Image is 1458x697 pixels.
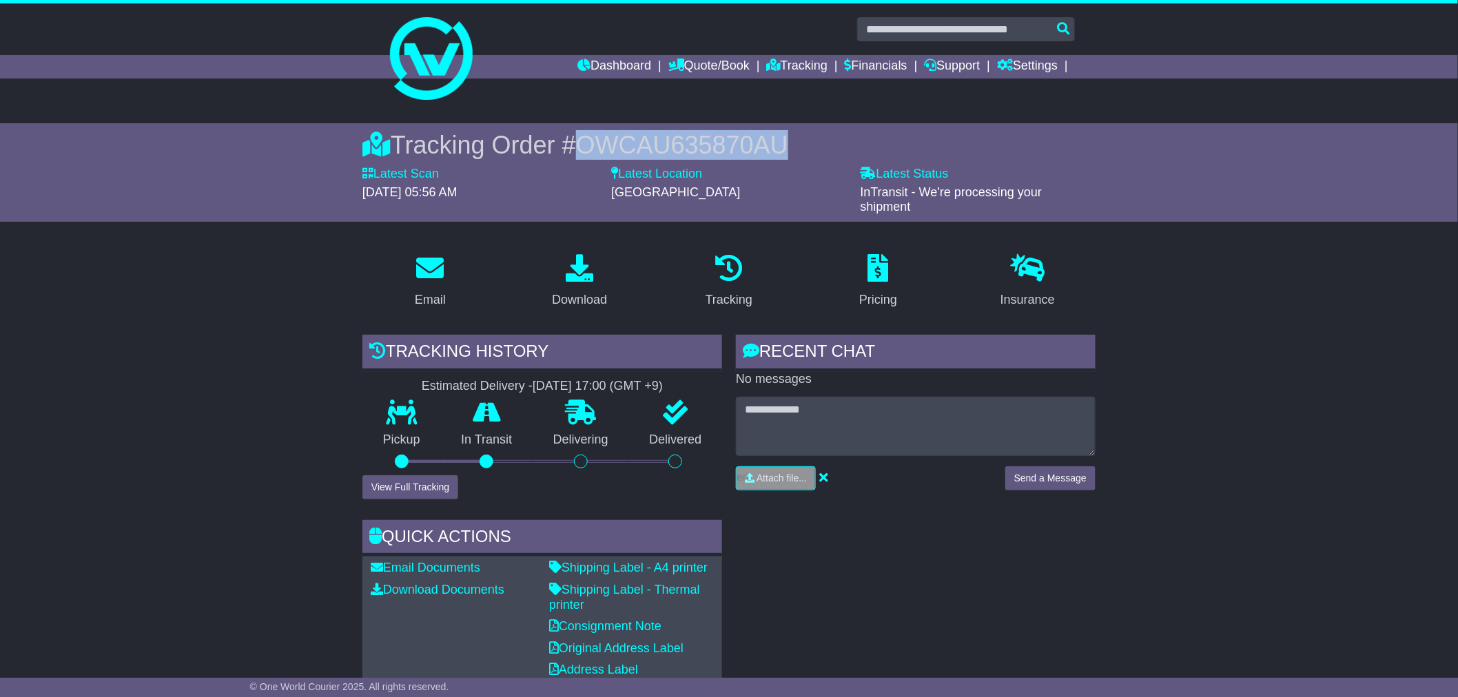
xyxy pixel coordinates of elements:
[549,663,638,676] a: Address Label
[861,167,949,182] label: Latest Status
[629,433,723,448] p: Delivered
[767,55,828,79] a: Tracking
[362,520,722,557] div: Quick Actions
[706,291,752,309] div: Tracking
[992,249,1064,314] a: Insurance
[362,335,722,372] div: Tracking history
[362,433,441,448] p: Pickup
[1005,466,1096,490] button: Send a Message
[362,130,1096,160] div: Tracking Order #
[250,681,449,692] span: © One World Courier 2025. All rights reserved.
[362,475,458,499] button: View Full Tracking
[697,249,761,314] a: Tracking
[415,291,446,309] div: Email
[533,379,663,394] div: [DATE] 17:00 (GMT +9)
[441,433,533,448] p: In Transit
[668,55,750,79] a: Quote/Book
[611,185,740,199] span: [GEOGRAPHIC_DATA]
[736,372,1096,387] p: No messages
[861,185,1043,214] span: InTransit - We're processing your shipment
[576,131,788,159] span: OWCAU635870AU
[850,249,906,314] a: Pricing
[925,55,980,79] a: Support
[549,641,684,655] a: Original Address Label
[543,249,616,314] a: Download
[611,167,702,182] label: Latest Location
[362,167,439,182] label: Latest Scan
[362,185,458,199] span: [DATE] 05:56 AM
[549,583,700,612] a: Shipping Label - Thermal printer
[577,55,651,79] a: Dashboard
[552,291,607,309] div: Download
[859,291,897,309] div: Pricing
[1000,291,1055,309] div: Insurance
[997,55,1058,79] a: Settings
[549,561,708,574] a: Shipping Label - A4 printer
[371,561,480,574] a: Email Documents
[736,335,1096,372] div: RECENT CHAT
[845,55,907,79] a: Financials
[406,249,455,314] a: Email
[533,433,629,448] p: Delivering
[371,583,504,596] a: Download Documents
[362,379,722,394] div: Estimated Delivery -
[549,619,661,633] a: Consignment Note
